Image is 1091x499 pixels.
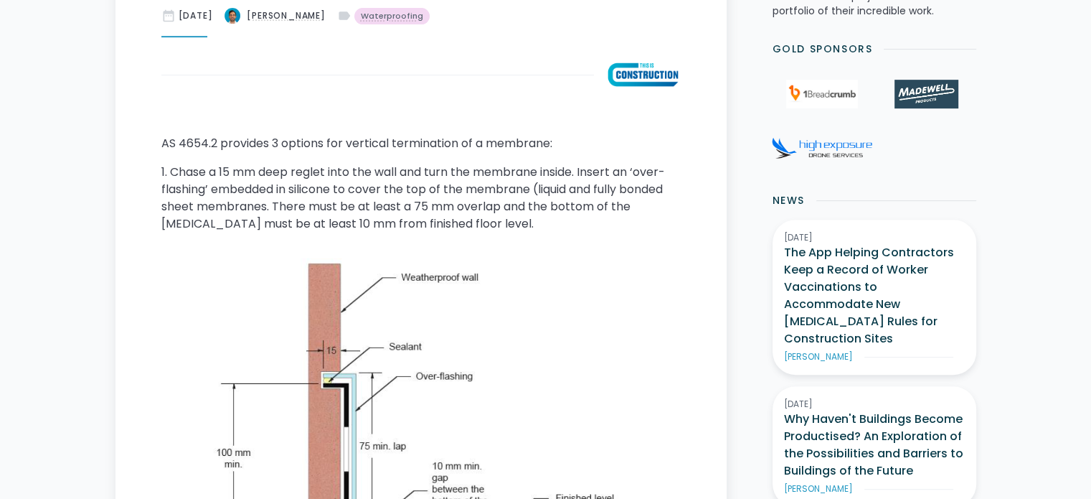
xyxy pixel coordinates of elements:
img: What are the Australian Standard requirements for waterproofing vertical termination details? [605,60,681,89]
a: Waterproofing [354,8,430,25]
a: [DATE]The App Helping Contractors Keep a Record of Worker Vaccinations to Accommodate New [MEDICA... [773,220,976,375]
div: date_range [161,9,176,23]
div: [PERSON_NAME] [784,350,853,363]
div: [PERSON_NAME] [247,9,325,22]
h3: Why Haven't Buildings Become Productised? An Exploration of the Possibilities and Barriers to Bui... [784,411,965,480]
p: AS 4654.2 provides 3 options for vertical termination of a membrane: [161,135,681,152]
div: [DATE] [179,9,213,22]
div: [PERSON_NAME] [784,482,853,495]
h3: The App Helping Contractors Keep a Record of Worker Vaccinations to Accommodate New [MEDICAL_DATA... [784,244,965,348]
img: High Exposure [772,137,872,159]
img: 1Breadcrumb [786,80,858,108]
h2: News [773,193,805,208]
div: label [337,9,351,23]
div: [DATE] [784,231,965,244]
div: Waterproofing [361,10,423,22]
p: 1. Chase a 15 mm deep reglet into the wall and turn the membrane inside. Insert an ‘over-flashing... [161,164,681,233]
img: What are the Australian Standard requirements for waterproofing vertical termination details? [224,7,241,24]
img: Madewell Products [894,80,958,108]
a: [PERSON_NAME] [224,7,325,24]
div: [DATE] [784,398,965,411]
h2: Gold Sponsors [773,42,873,57]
